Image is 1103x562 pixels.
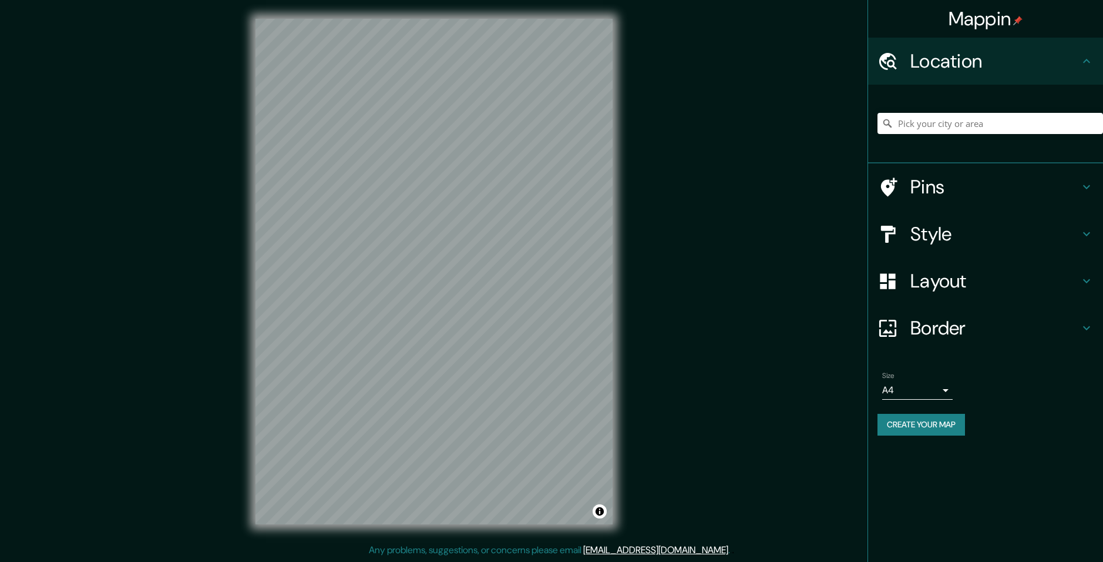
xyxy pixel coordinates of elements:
[732,543,734,557] div: .
[868,305,1103,352] div: Border
[910,222,1080,246] h4: Style
[868,38,1103,85] div: Location
[882,381,953,400] div: A4
[868,257,1103,305] div: Layout
[255,19,613,524] canvas: Map
[910,175,1080,199] h4: Pins
[877,113,1103,134] input: Pick your city or area
[877,414,965,436] button: Create your map
[593,504,607,518] button: Toggle attribution
[910,269,1080,293] h4: Layout
[868,163,1103,210] div: Pins
[882,371,894,381] label: Size
[998,516,1090,549] iframe: Help widget launcher
[868,210,1103,257] div: Style
[583,544,728,556] a: [EMAIL_ADDRESS][DOMAIN_NAME]
[910,49,1080,73] h4: Location
[910,316,1080,340] h4: Border
[949,7,1023,31] h4: Mappin
[369,543,730,557] p: Any problems, suggestions, or concerns please email .
[1013,16,1023,25] img: pin-icon.png
[730,543,732,557] div: .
